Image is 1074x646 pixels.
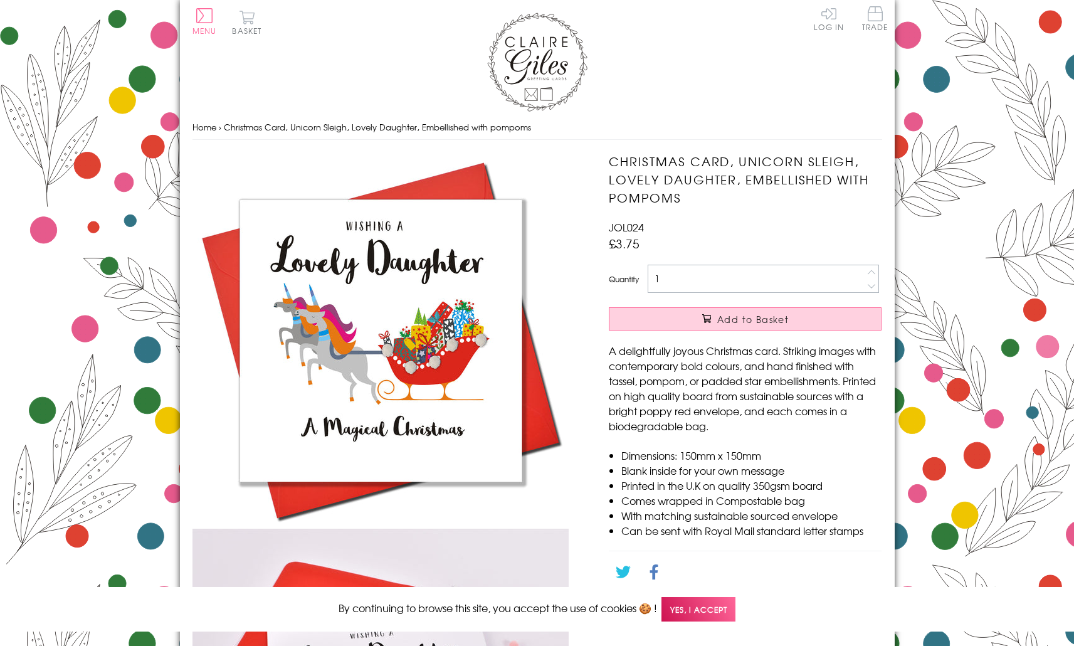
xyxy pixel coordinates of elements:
label: Quantity [609,273,639,285]
span: › [219,121,221,133]
span: Trade [862,6,888,31]
li: Can be sent with Royal Mail standard letter stamps [621,523,882,538]
span: Add to Basket [717,313,789,326]
img: Claire Giles Greetings Cards [487,13,587,112]
span: £3.75 [609,235,640,252]
img: Christmas Card, Unicorn Sleigh, Lovely Daughter, Embellished with pompoms [192,152,569,529]
p: A delightfully joyous Christmas card. Striking images with contemporary bold colours, and hand fi... [609,343,882,433]
span: JOL024 [609,220,644,235]
span: Menu [192,25,217,36]
a: Home [192,121,216,133]
a: Trade [862,6,888,33]
nav: breadcrumbs [192,115,882,140]
h1: Christmas Card, Unicorn Sleigh, Lovely Daughter, Embellished with pompoms [609,152,882,206]
span: Yes, I accept [661,597,735,622]
button: Basket [230,10,265,34]
span: Christmas Card, Unicorn Sleigh, Lovely Daughter, Embellished with pompoms [224,121,531,133]
li: With matching sustainable sourced envelope [621,508,882,523]
li: Comes wrapped in Compostable bag [621,493,882,508]
button: Add to Basket [609,307,882,331]
button: Menu [192,8,217,34]
li: Dimensions: 150mm x 150mm [621,448,882,463]
li: Printed in the U.K on quality 350gsm board [621,478,882,493]
li: Blank inside for your own message [621,463,882,478]
a: Log In [814,6,844,31]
